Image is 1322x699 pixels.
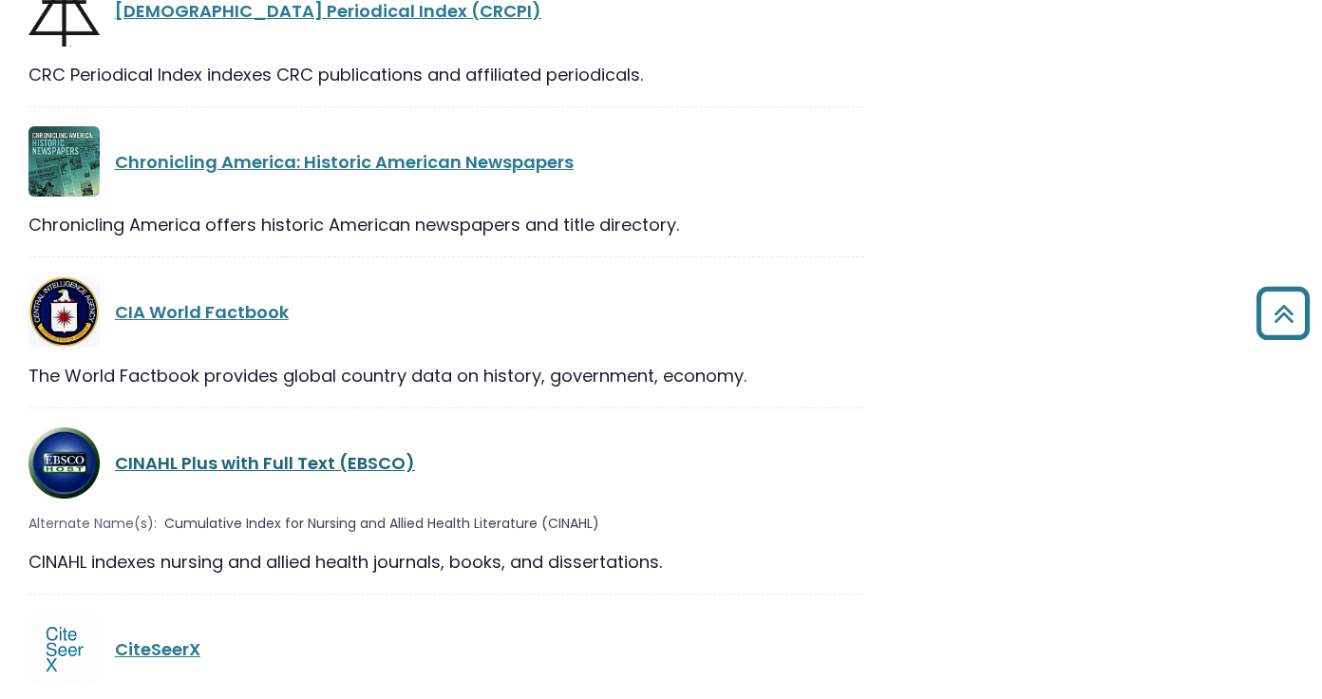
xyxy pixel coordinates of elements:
[115,300,289,324] a: CIA World Factbook
[28,549,864,575] div: CINAHL indexes nursing and allied health journals, books, and dissertations.
[1249,295,1317,331] a: Back to Top
[28,514,157,534] span: Alternate Name(s):
[164,514,599,534] span: Cumulative Index for Nursing and Allied Health Literature (CINAHL)
[28,363,864,388] div: The World Factbook provides global country data on history, government, economy.
[28,62,864,87] div: CRC Periodical Index indexes CRC publications and affiliated periodicals.
[115,637,200,661] a: CiteSeerX
[28,212,864,237] div: Chronicling America offers historic American newspapers and title directory.
[115,150,574,174] a: Chronicling America: Historic American Newspapers
[115,451,415,475] a: CINAHL Plus with Full Text (EBSCO)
